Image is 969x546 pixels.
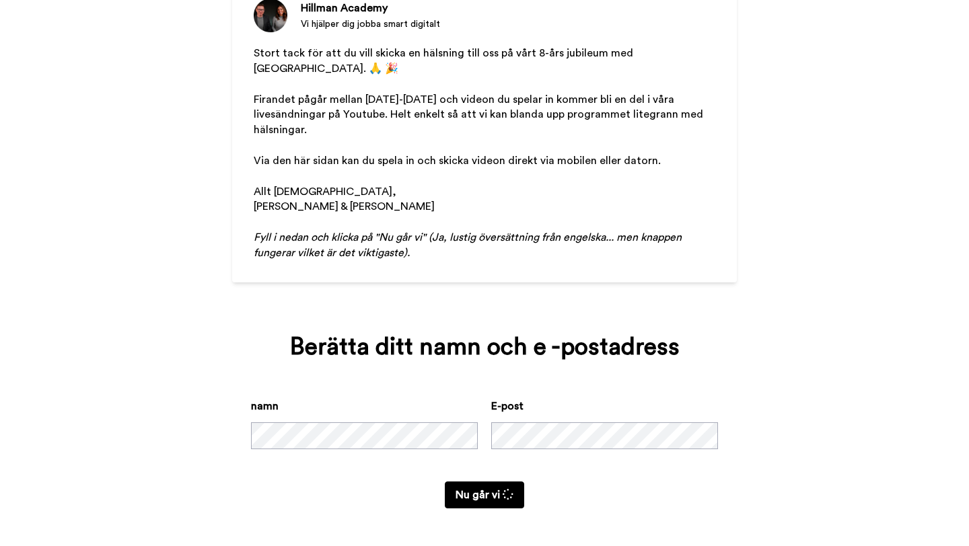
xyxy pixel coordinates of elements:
span: Stort tack för att du vill skicka en hälsning till oss på vårt 8-års jubileum med [GEOGRAPHIC_DAT... [254,48,636,74]
span: Fyll i nedan och klicka på "Nu går vi" (Ja, lustig översättning från engelska... men knappen fung... [254,232,684,258]
label: E-post [491,398,524,414]
span: [PERSON_NAME] & [PERSON_NAME] [254,201,435,212]
div: Berätta ditt namn och e -postadress [251,334,718,360]
button: Nu går vi [445,481,524,508]
span: Firandet pågår mellan [DATE]-[DATE] och videon du spelar in kommer bli en del i våra livesändning... [254,94,706,136]
label: namn [251,398,279,414]
span: Allt [DEMOGRAPHIC_DATA], [254,186,396,197]
div: Vi hjälper dig jobba smart digitalt [301,17,440,31]
span: Via den här sidan kan du spela in och skicka videon direkt via mobilen eller datorn. [254,155,661,166]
